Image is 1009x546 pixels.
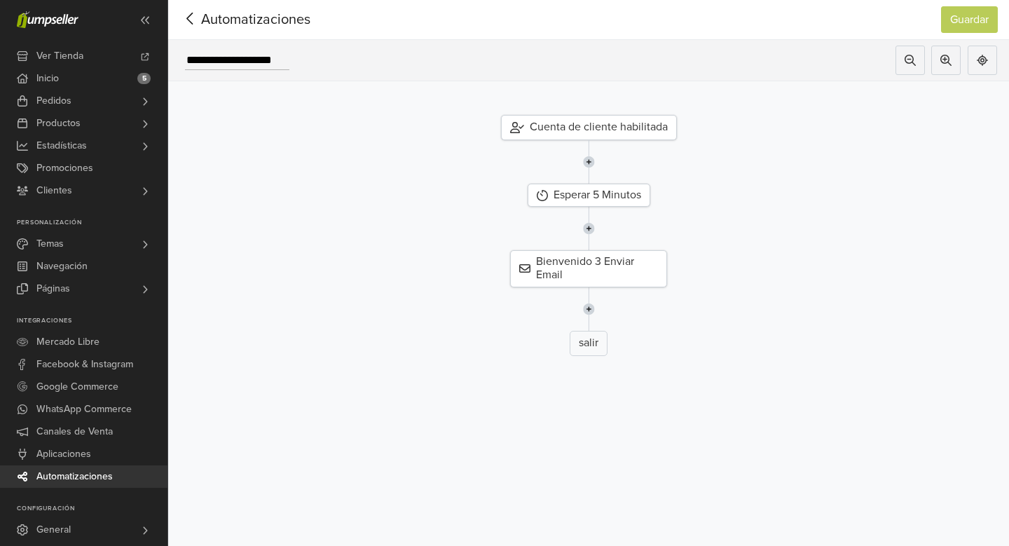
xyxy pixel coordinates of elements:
span: Navegación [36,255,88,278]
span: Temas [36,233,64,255]
span: Promociones [36,157,93,179]
span: Google Commerce [36,376,118,398]
img: line-7960e5f4d2b50ad2986e.svg [583,207,595,250]
p: Personalización [17,219,167,227]
span: Estadísticas [36,135,87,157]
img: line-7960e5f4d2b50ad2986e.svg [583,287,595,331]
span: Aplicaciones [36,443,91,465]
p: Configuración [17,505,167,513]
span: Clientes [36,179,72,202]
span: Canales de Venta [36,421,113,443]
span: Pedidos [36,90,71,112]
span: Facebook & Instagram [36,353,133,376]
span: Automatizaciones [179,9,289,30]
img: line-7960e5f4d2b50ad2986e.svg [583,140,595,184]
span: Inicio [36,67,59,90]
div: Esperar 5 Minutos [528,184,650,207]
div: Cuenta de cliente habilitada [501,115,677,140]
div: salir [570,331,608,356]
span: Ver Tienda [36,45,83,67]
span: General [36,519,71,541]
span: 5 [137,73,151,84]
span: Productos [36,112,81,135]
p: Integraciones [17,317,167,325]
span: Mercado Libre [36,331,99,353]
span: Automatizaciones [36,465,113,488]
span: Páginas [36,278,70,300]
span: WhatsApp Commerce [36,398,132,421]
div: Bienvenido 3 Enviar Email [510,250,667,287]
button: Guardar [941,6,998,33]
